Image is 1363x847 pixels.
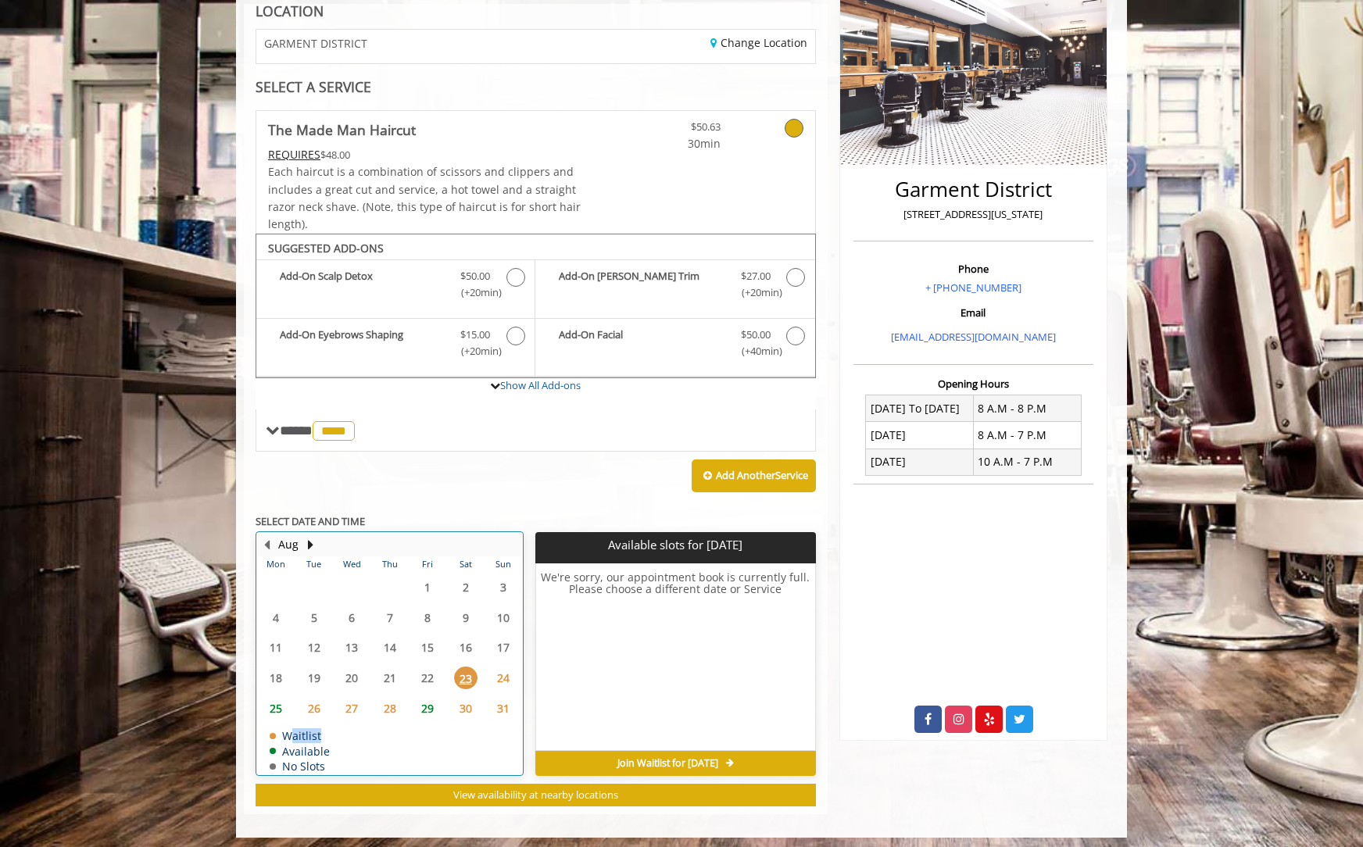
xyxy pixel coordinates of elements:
[256,2,324,20] b: LOCATION
[268,241,384,256] b: SUGGESTED ADD-ONS
[268,146,582,163] div: $48.00
[542,538,809,552] p: Available slots for [DATE]
[492,697,515,720] span: 31
[270,760,330,772] td: No Slots
[460,268,490,284] span: $50.00
[617,757,718,770] span: Join Waitlist for [DATE]
[453,788,618,802] span: View availability at nearby locations
[732,284,778,301] span: (+20min )
[378,697,402,720] span: 28
[268,119,416,141] b: The Made Man Haircut
[628,111,721,152] a: $50.63
[866,395,974,422] td: [DATE] To [DATE]
[264,268,527,305] label: Add-On Scalp Detox
[973,449,1081,475] td: 10 A.M - 7 P.M
[692,459,816,492] button: Add AnotherService
[256,80,816,95] div: SELECT A SERVICE
[409,693,446,724] td: Select day29
[710,35,807,50] a: Change Location
[973,395,1081,422] td: 8 A.M - 8 P.M
[270,730,330,742] td: Waitlist
[280,268,445,301] b: Add-On Scalp Detox
[741,268,771,284] span: $27.00
[370,693,408,724] td: Select day28
[741,327,771,343] span: $50.00
[264,697,288,720] span: 25
[857,206,1089,223] p: [STREET_ADDRESS][US_STATE]
[866,422,974,449] td: [DATE]
[453,284,499,301] span: (+20min )
[278,536,299,553] button: Aug
[853,378,1093,389] h3: Opening Hours
[454,697,478,720] span: 30
[857,307,1089,318] h3: Email
[256,784,816,806] button: View availability at nearby locations
[500,378,581,392] a: Show All Add-ons
[256,234,816,379] div: The Made Man Haircut Add-onS
[257,693,295,724] td: Select day25
[333,556,370,572] th: Wed
[857,178,1089,201] h2: Garment District
[492,667,515,689] span: 24
[446,693,484,724] td: Select day30
[543,327,807,363] label: Add-On Facial
[295,693,332,724] td: Select day26
[973,422,1081,449] td: 8 A.M - 7 P.M
[264,327,527,363] label: Add-On Eyebrows Shaping
[257,556,295,572] th: Mon
[628,135,721,152] span: 30min
[485,556,523,572] th: Sun
[732,343,778,359] span: (+40min )
[891,330,1056,344] a: [EMAIL_ADDRESS][DOMAIN_NAME]
[268,147,320,162] span: This service needs some Advance to be paid before we block your appointment
[409,556,446,572] th: Fri
[370,556,408,572] th: Thu
[559,268,724,301] b: Add-On [PERSON_NAME] Trim
[460,327,490,343] span: $15.00
[866,449,974,475] td: [DATE]
[302,697,326,720] span: 26
[453,343,499,359] span: (+20min )
[857,263,1089,274] h3: Phone
[716,468,808,482] b: Add Another Service
[256,514,365,528] b: SELECT DATE AND TIME
[295,556,332,572] th: Tue
[485,693,523,724] td: Select day31
[446,556,484,572] th: Sat
[416,697,439,720] span: 29
[559,327,724,359] b: Add-On Facial
[270,745,330,757] td: Available
[536,571,814,745] h6: We're sorry, our appointment book is currently full. Please choose a different date or Service
[264,38,367,49] span: GARMENT DISTRICT
[925,281,1021,295] a: + [PHONE_NUMBER]
[333,693,370,724] td: Select day27
[304,536,317,553] button: Next Month
[280,327,445,359] b: Add-On Eyebrows Shaping
[543,268,807,305] label: Add-On Beard Trim
[446,663,484,693] td: Select day23
[260,536,273,553] button: Previous Month
[268,164,581,231] span: Each haircut is a combination of scissors and clippers and includes a great cut and service, a ho...
[454,667,478,689] span: 23
[340,697,363,720] span: 27
[485,663,523,693] td: Select day24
